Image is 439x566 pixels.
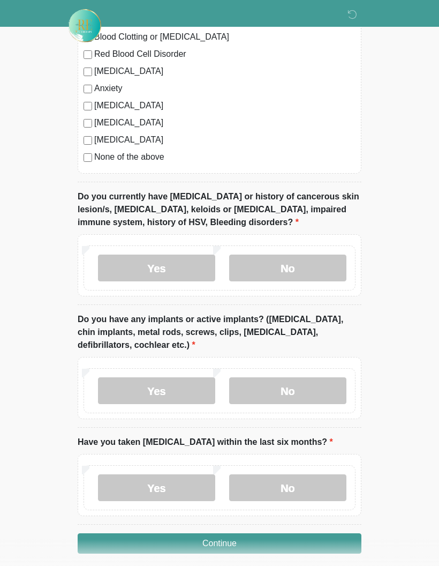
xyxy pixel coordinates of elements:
input: [MEDICAL_DATA] [84,68,92,76]
label: Anxiety [94,82,355,95]
label: [MEDICAL_DATA] [94,99,355,112]
label: Yes [98,255,215,281]
label: Yes [98,377,215,404]
label: No [229,377,346,404]
label: No [229,474,346,501]
label: None of the above [94,151,355,163]
input: [MEDICAL_DATA] [84,119,92,128]
input: [MEDICAL_DATA] [84,136,92,145]
label: [MEDICAL_DATA] [94,65,355,78]
label: No [229,255,346,281]
input: None of the above [84,153,92,162]
input: Red Blood Cell Disorder [84,50,92,59]
label: Yes [98,474,215,501]
label: [MEDICAL_DATA] [94,116,355,129]
img: Rehydrate Aesthetics & Wellness Logo [67,8,102,43]
input: [MEDICAL_DATA] [84,102,92,110]
button: Continue [78,533,361,554]
label: Do you currently have [MEDICAL_DATA] or history of cancerous skin lesion/s, [MEDICAL_DATA], keloi... [78,190,361,229]
label: Have you taken [MEDICAL_DATA] within the last six months? [78,436,333,449]
label: Red Blood Cell Disorder [94,48,355,61]
input: Anxiety [84,85,92,93]
label: [MEDICAL_DATA] [94,133,355,146]
label: Do you have any implants or active implants? ([MEDICAL_DATA], chin implants, metal rods, screws, ... [78,313,361,352]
